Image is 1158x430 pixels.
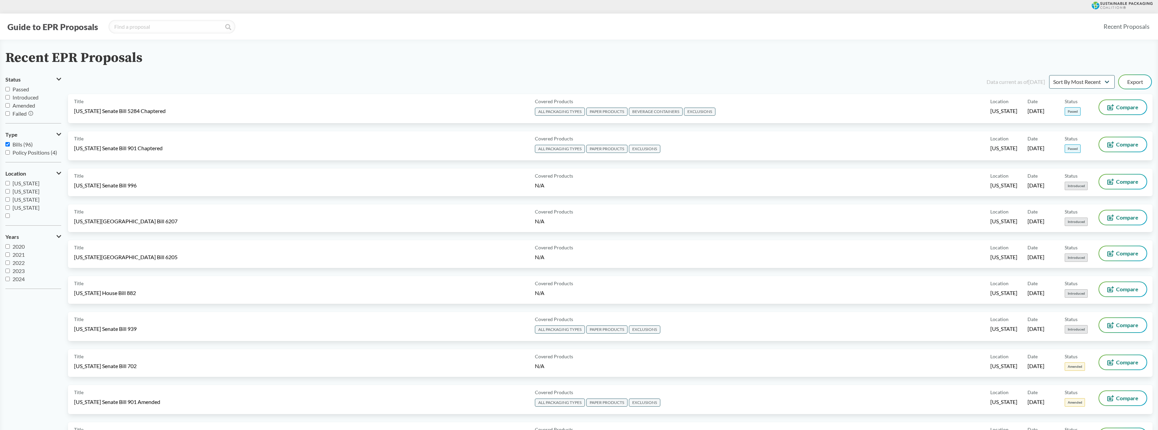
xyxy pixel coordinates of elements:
[535,280,573,287] span: Covered Products
[13,268,25,274] span: 2023
[1099,137,1147,152] button: Compare
[535,182,544,188] span: N/A
[1099,246,1147,261] button: Compare
[1116,105,1138,110] span: Compare
[1065,325,1088,334] span: Introduced
[74,353,84,360] span: Title
[74,362,137,370] span: [US_STATE] Senate Bill 702
[74,98,84,105] span: Title
[990,316,1009,323] span: Location
[1027,253,1044,261] span: [DATE]
[990,135,1009,142] span: Location
[990,398,1017,406] span: [US_STATE]
[1027,325,1044,333] span: [DATE]
[535,135,573,142] span: Covered Products
[629,108,683,116] span: BEVERAGE CONTAINERS
[990,325,1017,333] span: [US_STATE]
[5,168,61,179] button: Location
[74,325,137,333] span: [US_STATE] Senate Bill 939
[1065,289,1088,298] span: Introduced
[74,389,84,396] span: Title
[1099,210,1147,225] button: Compare
[1027,362,1044,370] span: [DATE]
[1027,244,1038,251] span: Date
[5,181,10,185] input: [US_STATE]
[990,353,1009,360] span: Location
[5,50,142,66] h2: Recent EPR Proposals
[535,325,585,334] span: ALL PACKAGING TYPES
[74,135,84,142] span: Title
[1065,182,1088,190] span: Introduced
[1027,389,1038,396] span: Date
[535,399,585,407] span: ALL PACKAGING TYPES
[1027,172,1038,179] span: Date
[1027,218,1044,225] span: [DATE]
[5,129,61,140] button: Type
[5,111,10,116] input: Failed
[535,353,573,360] span: Covered Products
[5,74,61,85] button: Status
[74,218,178,225] span: [US_STATE][GEOGRAPHIC_DATA] Bill 6207
[5,142,10,146] input: Bills (96)
[684,108,715,116] span: EXCLUSIONS
[1099,175,1147,189] button: Compare
[5,103,10,108] input: Amended
[74,107,166,115] span: [US_STATE] Senate Bill 5284 Chaptered
[5,76,21,83] span: Status
[1027,316,1038,323] span: Date
[5,189,10,194] input: [US_STATE]
[1065,98,1078,105] span: Status
[74,316,84,323] span: Title
[1116,287,1138,292] span: Compare
[5,87,10,91] input: Passed
[535,98,573,105] span: Covered Products
[13,188,40,195] span: [US_STATE]
[74,289,136,297] span: [US_STATE] House Bill 882
[109,20,235,33] input: Find a proposal
[1027,289,1044,297] span: [DATE]
[1027,98,1038,105] span: Date
[535,145,585,153] span: ALL PACKAGING TYPES
[1027,280,1038,287] span: Date
[1027,135,1038,142] span: Date
[5,150,10,155] input: Policy Positions (4)
[1065,107,1081,116] span: Passed
[535,363,544,369] span: N/A
[1116,322,1138,328] span: Compare
[1065,398,1085,407] span: Amended
[535,316,573,323] span: Covered Products
[1027,144,1044,152] span: [DATE]
[13,196,40,203] span: [US_STATE]
[1099,318,1147,332] button: Compare
[990,218,1017,225] span: [US_STATE]
[1027,107,1044,115] span: [DATE]
[5,95,10,99] input: Introduced
[1119,75,1151,89] button: Export
[1027,398,1044,406] span: [DATE]
[629,399,660,407] span: EXCLUSIONS
[990,144,1017,152] span: [US_STATE]
[5,205,10,210] input: [US_STATE]
[1116,251,1138,256] span: Compare
[535,172,573,179] span: Covered Products
[1065,316,1078,323] span: Status
[1116,179,1138,184] span: Compare
[5,21,100,32] button: Guide to EPR Proposals
[990,244,1009,251] span: Location
[1027,353,1038,360] span: Date
[74,398,160,406] span: [US_STATE] Senate Bill 901 Amended
[5,269,10,273] input: 2023
[13,86,29,92] span: Passed
[535,290,544,296] span: N/A
[990,362,1017,370] span: [US_STATE]
[990,172,1009,179] span: Location
[586,399,628,407] span: PAPER PRODUCTS
[1065,389,1078,396] span: Status
[1099,100,1147,114] button: Compare
[5,234,19,240] span: Years
[13,149,57,156] span: Policy Positions (4)
[74,172,84,179] span: Title
[1065,208,1078,215] span: Status
[1027,182,1044,189] span: [DATE]
[586,108,628,116] span: PAPER PRODUCTS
